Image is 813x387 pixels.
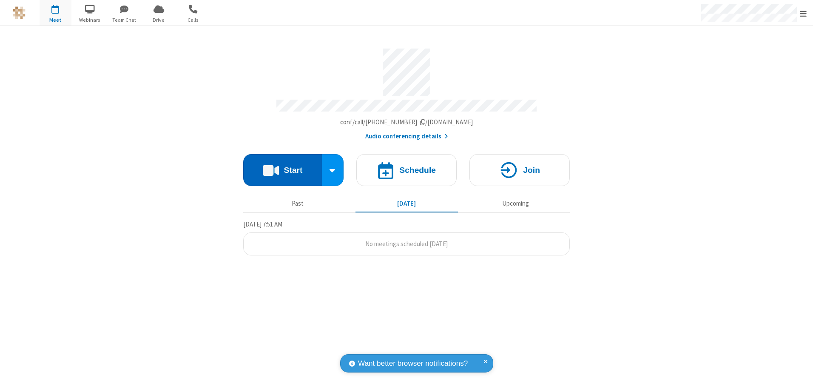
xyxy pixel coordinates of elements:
span: Calls [177,16,209,24]
span: No meetings scheduled [DATE] [365,240,448,248]
h4: Start [284,166,302,174]
div: Start conference options [322,154,344,186]
section: Today's Meetings [243,219,570,256]
section: Account details [243,42,570,141]
span: Copy my meeting room link [340,118,473,126]
span: Want better browser notifications? [358,358,468,369]
button: Schedule [356,154,457,186]
button: Start [243,154,322,186]
button: Join [469,154,570,186]
span: Webinars [74,16,106,24]
button: Copy my meeting room linkCopy my meeting room link [340,118,473,127]
button: Audio conferencing details [365,132,448,141]
button: [DATE] [355,195,458,212]
button: Past [247,195,349,212]
button: Upcoming [464,195,567,212]
span: Meet [40,16,71,24]
h4: Join [523,166,540,174]
span: Drive [143,16,175,24]
img: QA Selenium DO NOT DELETE OR CHANGE [13,6,26,19]
span: Team Chat [108,16,140,24]
h4: Schedule [399,166,436,174]
span: [DATE] 7:51 AM [243,220,282,228]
